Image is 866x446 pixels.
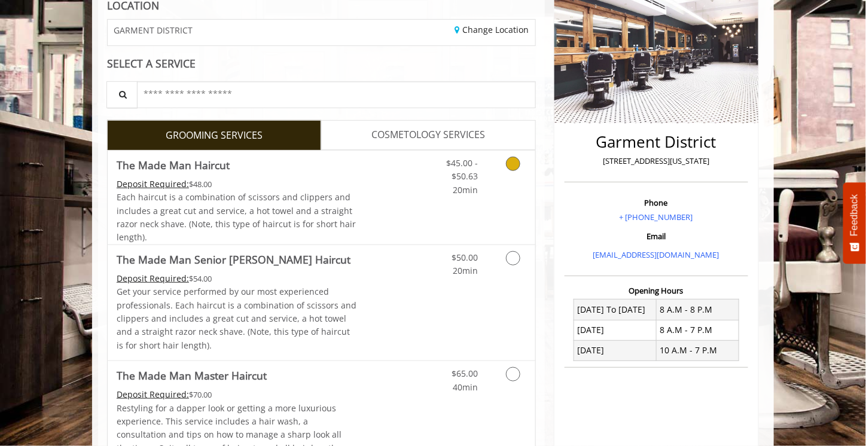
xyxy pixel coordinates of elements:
[117,273,189,284] span: This service needs some Advance to be paid before we block your appointment
[568,155,745,167] p: [STREET_ADDRESS][US_STATE]
[849,194,860,236] span: Feedback
[568,232,745,240] h3: Email
[620,212,693,222] a: + [PHONE_NUMBER]
[107,58,536,69] div: SELECT A SERVICE
[568,133,745,151] h2: Garment District
[106,81,138,108] button: Service Search
[656,340,739,361] td: 10 A.M - 7 P.M
[117,157,230,173] b: The Made Man Haircut
[117,272,357,285] div: $54.00
[574,340,657,361] td: [DATE]
[656,300,739,320] td: 8 A.M - 8 P.M
[574,320,657,340] td: [DATE]
[117,285,357,352] p: Get your service performed by our most experienced professionals. Each haircut is a combination o...
[117,251,350,268] b: The Made Man Senior [PERSON_NAME] Haircut
[117,367,267,384] b: The Made Man Master Haircut
[568,198,745,207] h3: Phone
[656,320,739,340] td: 8 A.M - 7 P.M
[453,265,478,276] span: 20min
[117,178,357,191] div: $48.00
[453,184,478,195] span: 20min
[117,388,357,401] div: $70.00
[593,249,719,260] a: [EMAIL_ADDRESS][DOMAIN_NAME]
[455,24,529,35] a: Change Location
[452,368,478,379] span: $65.00
[117,178,189,190] span: This service needs some Advance to be paid before we block your appointment
[565,286,748,295] h3: Opening Hours
[166,128,263,143] span: GROOMING SERVICES
[117,389,189,400] span: This service needs some Advance to be paid before we block your appointment
[114,26,193,35] span: GARMENT DISTRICT
[371,127,485,143] span: COSMETOLOGY SERVICES
[446,157,478,182] span: $45.00 - $50.63
[452,252,478,263] span: $50.00
[117,191,356,243] span: Each haircut is a combination of scissors and clippers and includes a great cut and service, a ho...
[453,381,478,393] span: 40min
[843,182,866,264] button: Feedback - Show survey
[574,300,657,320] td: [DATE] To [DATE]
